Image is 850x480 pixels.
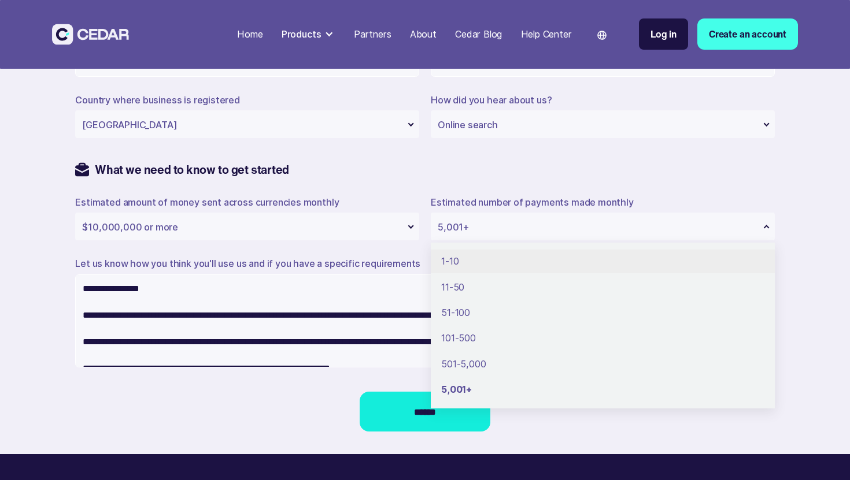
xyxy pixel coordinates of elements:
[438,221,469,233] span: 5,001+
[597,31,607,40] img: world icon
[431,276,775,299] li: 11-50
[405,21,441,47] a: About
[75,258,420,269] label: Let us know how you think you'll use us and if you have a specific requirements
[75,94,240,106] label: Country where business is registered
[651,27,677,41] div: Log in
[431,326,775,349] li: 101-500
[354,27,391,41] div: Partners
[438,119,498,131] span: Online search
[431,378,775,401] li: 5,001+
[82,221,178,233] span: $10,000,000 or more
[232,21,267,47] a: Home
[89,163,289,177] h2: What we need to know to get started
[521,27,572,41] div: Help Center
[75,196,339,208] label: Estimated amount of money sent across currencies monthly
[516,21,576,47] a: Help Center
[639,18,688,50] a: Log in
[431,250,775,273] li: 1-10
[431,196,634,208] label: Estimated number of payments made monthly
[431,94,552,106] label: How did you hear about us?
[697,18,798,50] a: Create an account
[450,21,507,47] a: Cedar Blog
[277,23,340,46] div: Products
[82,119,177,131] span: [GEOGRAPHIC_DATA]
[431,352,775,375] li: 501-5,000
[237,27,263,41] div: Home
[349,21,396,47] a: Partners
[410,27,437,41] div: About
[431,301,775,324] li: 51-100
[282,27,321,41] div: Products
[455,27,502,41] div: Cedar Blog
